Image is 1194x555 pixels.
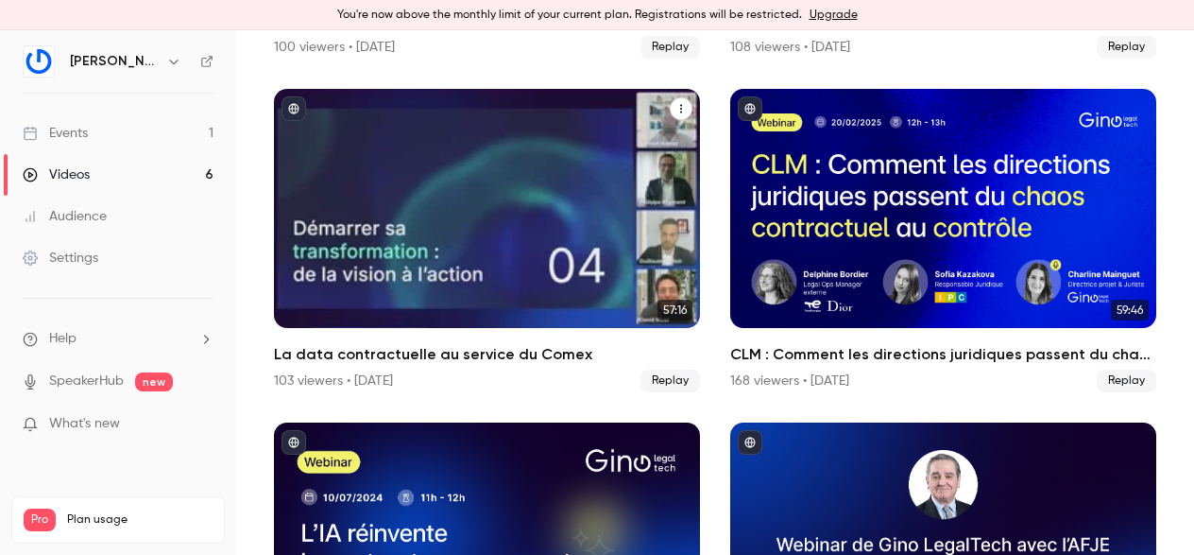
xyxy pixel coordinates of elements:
[640,370,700,392] span: Replay
[70,52,159,71] h6: [PERSON_NAME]
[23,124,88,143] div: Events
[281,430,306,455] button: published
[274,89,700,393] a: 57:16La data contractuelle au service du Comex103 viewers • [DATE]Replay
[23,329,213,349] li: help-dropdown-opener
[730,89,1156,393] li: CLM : Comment les directions juridiques passent du chaos contractuel au contrôle
[67,512,213,528] span: Plan usage
[1111,300,1149,321] span: 59:46
[274,343,700,366] h2: La data contractuelle au service du Comex
[657,300,692,321] span: 57:16
[274,89,700,393] li: La data contractuelle au service du Comex
[274,372,393,390] div: 103 viewers • [DATE]
[24,46,54,77] img: Gino LegalTech
[24,509,56,531] span: Pro
[738,96,762,121] button: published
[23,249,98,268] div: Settings
[23,165,90,184] div: Videos
[23,207,107,226] div: Audience
[49,372,124,391] a: SpeakerHub
[1097,36,1156,59] span: Replay
[640,36,700,59] span: Replay
[49,329,77,349] span: Help
[281,96,306,121] button: published
[730,372,849,390] div: 168 viewers • [DATE]
[135,373,173,391] span: new
[49,414,120,434] span: What's new
[730,343,1156,366] h2: CLM : Comment les directions juridiques passent du chaos contractuel au contrôle
[810,8,858,23] a: Upgrade
[274,38,395,57] div: 100 viewers • [DATE]
[730,38,850,57] div: 108 viewers • [DATE]
[1097,370,1156,392] span: Replay
[738,430,762,455] button: published
[730,89,1156,393] a: 59:46CLM : Comment les directions juridiques passent du chaos contractuel au contrôle168 viewers ...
